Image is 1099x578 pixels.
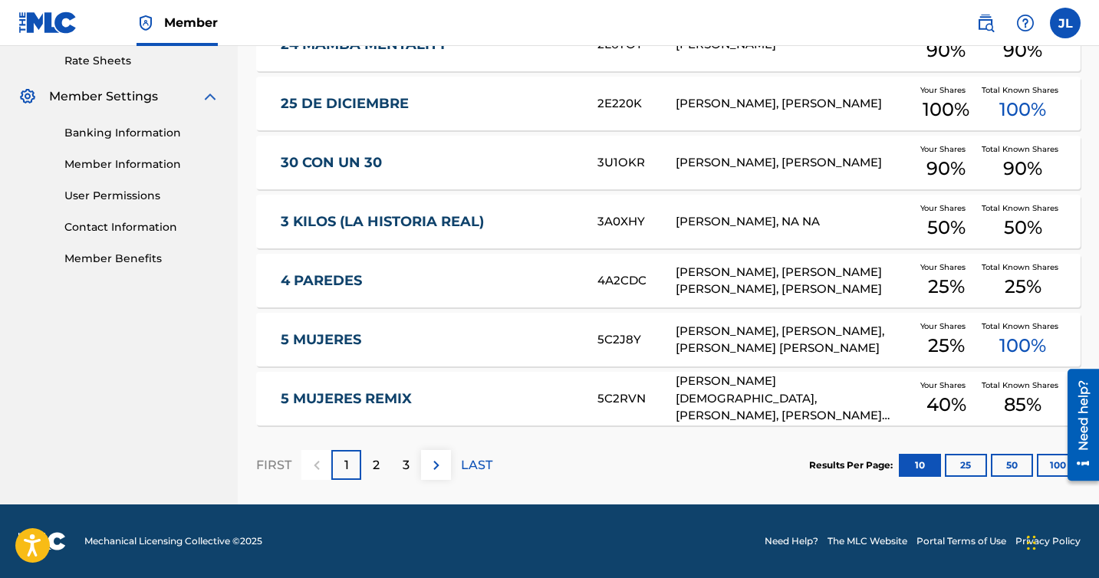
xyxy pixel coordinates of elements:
span: 90 % [1003,155,1042,182]
img: Top Rightsholder [137,14,155,32]
div: [PERSON_NAME], [PERSON_NAME], [PERSON_NAME] [PERSON_NAME] [676,323,910,357]
span: 50 % [1004,214,1042,241]
span: 85 % [1004,391,1041,419]
a: 3 KILOS (LA HISTORIA REAL) [281,213,577,231]
p: 3 [403,456,410,475]
div: [PERSON_NAME], NA NA [676,213,910,231]
a: Need Help? [765,534,818,548]
div: [PERSON_NAME], [PERSON_NAME] [PERSON_NAME], [PERSON_NAME] [676,264,910,298]
div: 5C2J8Y [597,331,676,349]
span: 100 % [923,96,969,123]
a: 4 PAREDES [281,272,577,290]
img: right [427,456,446,475]
span: Member Settings [49,87,158,106]
a: Rate Sheets [64,53,219,69]
span: Your Shares [920,261,972,273]
span: Total Known Shares [982,84,1064,96]
div: [PERSON_NAME][DEMOGRAPHIC_DATA], [PERSON_NAME], [PERSON_NAME] [PERSON_NAME], [PERSON_NAME], [PERS... [676,373,910,425]
span: Total Known Shares [982,379,1064,391]
span: 100 % [999,96,1046,123]
p: FIRST [256,456,291,475]
p: 1 [344,456,349,475]
span: Your Shares [920,84,972,96]
a: Contact Information [64,219,219,235]
span: Total Known Shares [982,261,1064,273]
a: Banking Information [64,125,219,141]
div: Help [1010,8,1041,38]
span: 40 % [926,391,966,419]
a: 25 DE DICIEMBRE [281,95,577,113]
p: LAST [461,456,492,475]
div: 2E220K [597,95,676,113]
span: 90 % [926,155,966,182]
span: Your Shares [920,320,972,332]
span: Your Shares [920,202,972,214]
a: Privacy Policy [1015,534,1081,548]
img: Member Settings [18,87,37,106]
img: search [976,14,995,32]
a: User Permissions [64,188,219,204]
span: 25 % [1005,273,1041,300]
p: Results Per Page: [809,458,897,472]
span: 50 % [927,214,966,241]
span: Member [164,14,218,31]
div: User Menu [1050,8,1081,38]
button: 50 [991,454,1033,477]
span: 90 % [1003,37,1042,64]
img: logo [18,532,66,550]
div: 5C2RVN [597,390,676,408]
img: expand [201,87,219,106]
p: 2 [373,456,380,475]
div: Drag [1027,520,1036,566]
button: 10 [899,454,941,477]
span: Mechanical Licensing Collective © 2025 [84,534,262,548]
button: 100 [1037,454,1079,477]
a: Public Search [970,8,1001,38]
div: [PERSON_NAME], [PERSON_NAME] [676,95,910,113]
img: help [1016,14,1035,32]
span: 25 % [928,332,965,360]
span: Total Known Shares [982,320,1064,332]
span: 100 % [999,332,1046,360]
a: Member Information [64,156,219,172]
button: 25 [945,454,987,477]
img: MLC Logo [18,11,77,34]
div: [PERSON_NAME], [PERSON_NAME] [676,154,910,172]
a: Portal Terms of Use [916,534,1006,548]
a: 30 CON UN 30 [281,154,577,172]
a: 5 MUJERES REMIX [281,390,577,408]
span: Your Shares [920,143,972,155]
div: 3A0XHY [597,213,676,231]
span: Total Known Shares [982,143,1064,155]
div: 3U1OKR [597,154,676,172]
span: Your Shares [920,379,972,391]
div: 4A2CDC [597,272,676,290]
span: Total Known Shares [982,202,1064,214]
span: 90 % [926,37,966,64]
span: 25 % [928,273,965,300]
iframe: Resource Center [1056,363,1099,487]
a: The MLC Website [828,534,907,548]
a: Member Benefits [64,251,219,267]
iframe: Chat Widget [1022,504,1099,578]
a: 5 MUJERES [281,331,577,349]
